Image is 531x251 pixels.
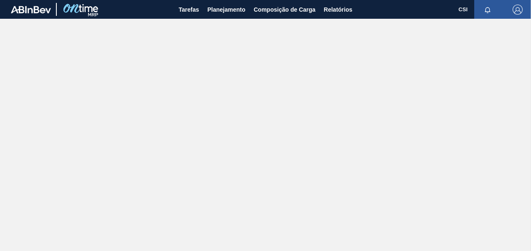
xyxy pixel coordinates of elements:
button: Notificações [474,4,501,15]
span: Composição de Carga [254,5,316,15]
img: TNhmsLtSVTkK8tSr43FrP2fwEKptu5GPRR3wAAAABJRU5ErkJggg== [11,6,51,13]
img: Logout [513,5,523,15]
span: Planejamento [207,5,245,15]
span: Tarefas [179,5,199,15]
span: Relatórios [324,5,352,15]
